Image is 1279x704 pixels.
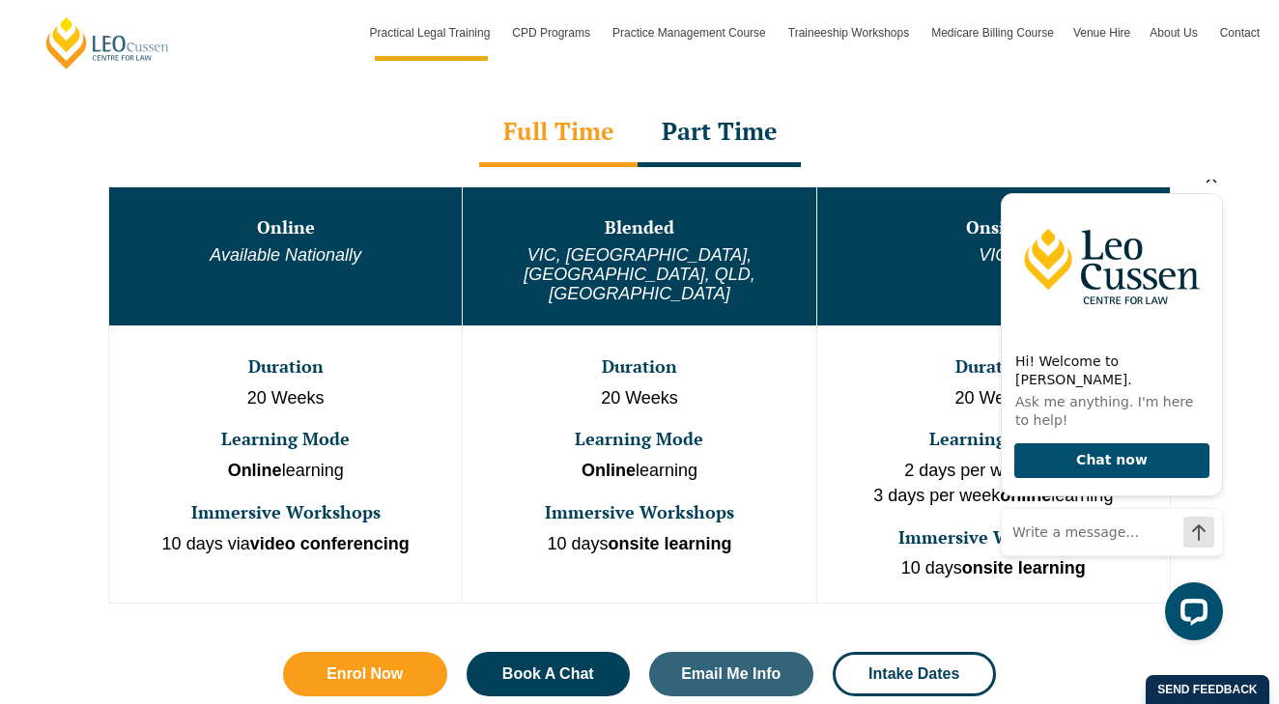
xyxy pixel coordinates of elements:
[465,503,813,522] h3: Immersive Workshops
[603,5,779,61] a: Practice Management Course
[502,5,603,61] a: CPD Programs
[819,218,1168,238] h3: Onsite
[283,652,447,696] a: Enrol Now
[979,245,1008,265] em: VIC
[962,558,1086,577] strong: onsite learning
[111,218,460,238] h3: Online
[465,218,813,238] h3: Blended
[327,666,403,682] span: Enrol Now
[1140,5,1209,61] a: About Us
[582,461,636,480] strong: Online
[1210,5,1269,61] a: Contact
[465,386,813,411] p: 20 Weeks
[609,534,732,553] strong: onsite learning
[922,5,1064,61] a: Medicare Billing Course
[1064,5,1140,61] a: Venue Hire
[649,652,813,696] a: Email Me Info
[985,180,1231,656] iframe: LiveChat chat widget
[502,666,594,682] span: Book A Chat
[465,532,813,557] p: 10 days
[467,652,631,696] a: Book A Chat
[524,245,754,303] em: VIC, [GEOGRAPHIC_DATA], [GEOGRAPHIC_DATA], QLD, [GEOGRAPHIC_DATA]
[360,5,503,61] a: Practical Legal Training
[819,430,1168,449] h3: Learning Mode
[43,15,172,70] a: [PERSON_NAME] Centre for Law
[210,245,361,265] em: Available Nationally
[779,5,922,61] a: Traineeship Workshops
[250,534,410,553] strong: video conferencing
[479,99,638,167] div: Full Time
[819,386,1168,411] p: 20 Weeks
[111,386,460,411] p: 20 Weeks
[465,459,813,484] p: learning
[681,666,781,682] span: Email Me Info
[819,357,1168,377] h3: Duration
[465,357,813,377] h3: Duration
[111,357,460,377] h3: Duration
[638,99,801,167] div: Part Time
[833,652,997,696] a: Intake Dates
[868,666,959,682] span: Intake Dates
[111,430,460,449] h3: Learning Mode
[819,459,1168,508] p: 2 days per week 3 days per week learning
[819,528,1168,548] h3: Immersive Workshops
[111,503,460,522] h3: Immersive Workshops
[111,459,460,484] p: learning
[465,430,813,449] h3: Learning Mode
[111,532,460,557] p: 10 days via
[819,556,1168,581] p: 10 days
[228,461,282,480] strong: Online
